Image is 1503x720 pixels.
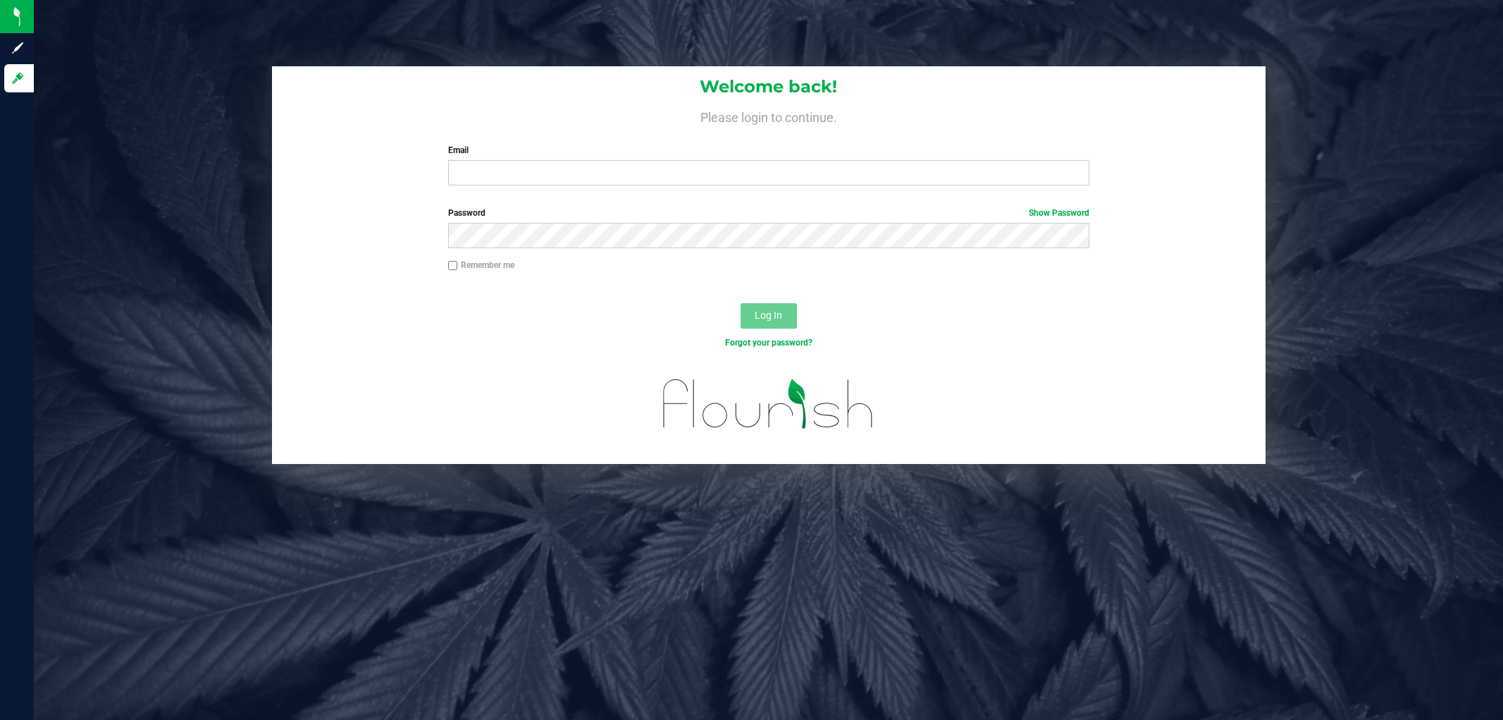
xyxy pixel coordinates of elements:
[448,261,458,271] input: Remember me
[1029,208,1089,218] a: Show Password
[741,303,797,329] button: Log In
[11,41,25,55] inline-svg: Sign up
[448,259,514,271] label: Remember me
[725,338,812,348] a: Forgot your password?
[644,364,893,444] img: flourish_logo.svg
[448,208,485,218] span: Password
[11,71,25,85] inline-svg: Log in
[272,107,1266,124] h4: Please login to continue.
[448,144,1089,157] label: Email
[272,78,1266,96] h1: Welcome back!
[755,310,782,321] span: Log In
